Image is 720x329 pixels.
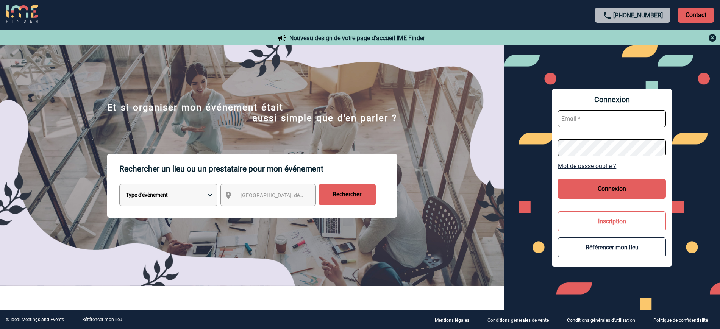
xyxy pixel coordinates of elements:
[558,211,666,231] button: Inscription
[429,316,481,323] a: Mentions légales
[653,318,708,323] p: Politique de confidentialité
[558,179,666,199] button: Connexion
[561,316,647,323] a: Conditions générales d'utilisation
[603,11,612,20] img: call-24-px.png
[558,237,666,257] button: Référencer mon lieu
[241,192,346,198] span: [GEOGRAPHIC_DATA], département, région...
[119,154,397,184] p: Rechercher un lieu ou un prestataire pour mon événement
[319,184,376,205] input: Rechercher
[678,8,714,23] p: Contact
[558,95,666,104] span: Connexion
[487,318,549,323] p: Conditions générales de vente
[558,110,666,127] input: Email *
[6,317,64,322] div: © Ideal Meetings and Events
[647,316,720,323] a: Politique de confidentialité
[567,318,635,323] p: Conditions générales d'utilisation
[82,317,122,322] a: Référencer mon lieu
[558,162,666,170] a: Mot de passe oublié ?
[435,318,469,323] p: Mentions légales
[613,12,663,19] a: [PHONE_NUMBER]
[481,316,561,323] a: Conditions générales de vente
